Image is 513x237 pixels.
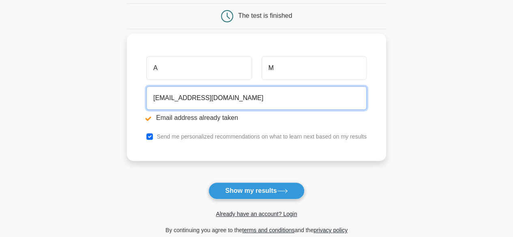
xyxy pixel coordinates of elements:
input: First name [146,56,251,80]
a: privacy policy [313,227,348,233]
input: Email [146,86,367,110]
a: terms and conditions [242,227,294,233]
a: Already have an account? Login [216,211,297,217]
li: Email address already taken [146,113,367,123]
div: By continuing you agree to the and the [122,225,391,235]
input: Last name [262,56,367,80]
button: Show my results [208,182,304,199]
div: The test is finished [238,12,292,19]
label: Send me personalized recommendations on what to learn next based on my results [157,133,367,140]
